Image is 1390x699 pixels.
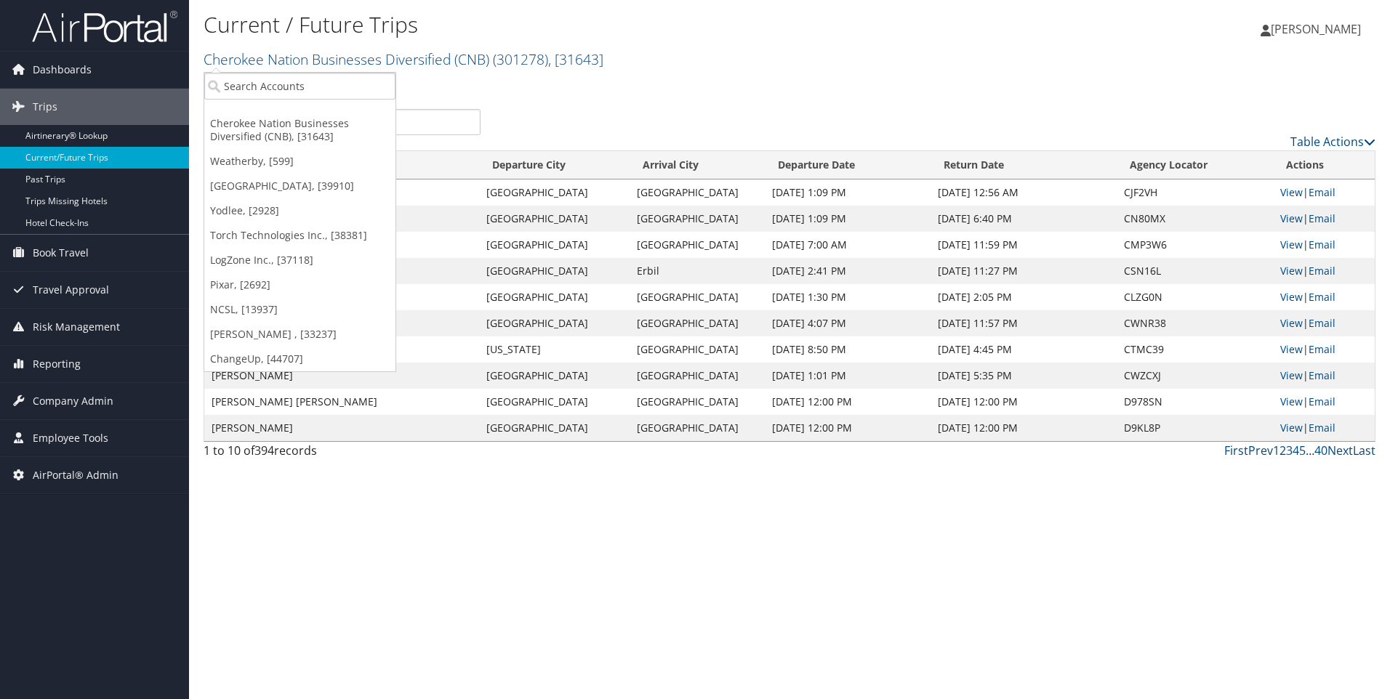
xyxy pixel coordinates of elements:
[33,235,89,271] span: Book Travel
[765,232,931,258] td: [DATE] 7:00 AM
[204,272,395,297] a: Pixar, [2692]
[204,149,395,174] a: Weatherby, [599]
[1280,211,1303,225] a: View
[765,363,931,389] td: [DATE] 1:01 PM
[765,151,931,179] th: Departure Date: activate to sort column descending
[1117,151,1273,179] th: Agency Locator: activate to sort column ascending
[630,232,765,258] td: [GEOGRAPHIC_DATA]
[204,347,395,371] a: ChangeUp, [44707]
[765,206,931,232] td: [DATE] 1:09 PM
[1309,316,1335,330] a: Email
[1273,443,1279,458] a: 1
[33,420,108,456] span: Employee Tools
[1280,316,1303,330] a: View
[765,389,931,415] td: [DATE] 12:00 PM
[204,223,395,248] a: Torch Technologies Inc., [38381]
[1280,421,1303,435] a: View
[1309,342,1335,356] a: Email
[1280,290,1303,304] a: View
[493,49,548,69] span: ( 301278 )
[33,89,57,125] span: Trips
[1279,443,1286,458] a: 2
[204,363,479,389] td: [PERSON_NAME]
[931,206,1117,232] td: [DATE] 6:40 PM
[479,284,630,310] td: [GEOGRAPHIC_DATA]
[479,179,630,206] td: [GEOGRAPHIC_DATA]
[1273,232,1375,258] td: |
[1273,363,1375,389] td: |
[1290,134,1375,150] a: Table Actions
[1309,290,1335,304] a: Email
[479,258,630,284] td: [GEOGRAPHIC_DATA]
[630,206,765,232] td: [GEOGRAPHIC_DATA]
[1309,238,1335,251] a: Email
[548,49,603,69] span: , [ 31643 ]
[33,272,109,308] span: Travel Approval
[1273,415,1375,441] td: |
[630,284,765,310] td: [GEOGRAPHIC_DATA]
[1248,443,1273,458] a: Prev
[33,346,81,382] span: Reporting
[765,415,931,441] td: [DATE] 12:00 PM
[1261,7,1375,51] a: [PERSON_NAME]
[931,258,1117,284] td: [DATE] 11:27 PM
[931,284,1117,310] td: [DATE] 2:05 PM
[1117,284,1273,310] td: CLZG0N
[204,49,603,69] a: Cherokee Nation Businesses Diversified (CNB)
[630,415,765,441] td: [GEOGRAPHIC_DATA]
[1117,206,1273,232] td: CN80MX
[765,336,931,363] td: [DATE] 8:50 PM
[479,415,630,441] td: [GEOGRAPHIC_DATA]
[630,336,765,363] td: [GEOGRAPHIC_DATA]
[1293,443,1299,458] a: 4
[931,232,1117,258] td: [DATE] 11:59 PM
[1117,179,1273,206] td: CJF2VH
[1273,151,1375,179] th: Actions
[1117,363,1273,389] td: CWZCXJ
[1273,206,1375,232] td: |
[630,363,765,389] td: [GEOGRAPHIC_DATA]
[1280,264,1303,278] a: View
[204,174,395,198] a: [GEOGRAPHIC_DATA], [39910]
[33,309,120,345] span: Risk Management
[1309,421,1335,435] a: Email
[1117,415,1273,441] td: D9KL8P
[479,232,630,258] td: [GEOGRAPHIC_DATA]
[931,336,1117,363] td: [DATE] 4:45 PM
[204,297,395,322] a: NCSL, [13937]
[1273,336,1375,363] td: |
[931,179,1117,206] td: [DATE] 12:56 AM
[204,248,395,272] a: LogZone Inc., [37118]
[1280,238,1303,251] a: View
[931,415,1117,441] td: [DATE] 12:00 PM
[479,389,630,415] td: [GEOGRAPHIC_DATA]
[32,9,177,44] img: airportal-logo.png
[1273,179,1375,206] td: |
[630,179,765,206] td: [GEOGRAPHIC_DATA]
[765,284,931,310] td: [DATE] 1:30 PM
[1280,342,1303,356] a: View
[479,310,630,336] td: [GEOGRAPHIC_DATA]
[1280,395,1303,408] a: View
[1353,443,1375,458] a: Last
[1306,443,1314,458] span: …
[1286,443,1293,458] a: 3
[33,52,92,88] span: Dashboards
[204,415,479,441] td: [PERSON_NAME]
[1117,336,1273,363] td: CTMC39
[630,389,765,415] td: [GEOGRAPHIC_DATA]
[765,179,931,206] td: [DATE] 1:09 PM
[1314,443,1327,458] a: 40
[204,322,395,347] a: [PERSON_NAME] , [33237]
[765,258,931,284] td: [DATE] 2:41 PM
[1309,211,1335,225] a: Email
[204,73,395,100] input: Search Accounts
[479,363,630,389] td: [GEOGRAPHIC_DATA]
[1327,443,1353,458] a: Next
[33,383,113,419] span: Company Admin
[1273,284,1375,310] td: |
[931,310,1117,336] td: [DATE] 11:57 PM
[1273,258,1375,284] td: |
[204,442,481,466] div: 1 to 10 of records
[1117,258,1273,284] td: CSN16L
